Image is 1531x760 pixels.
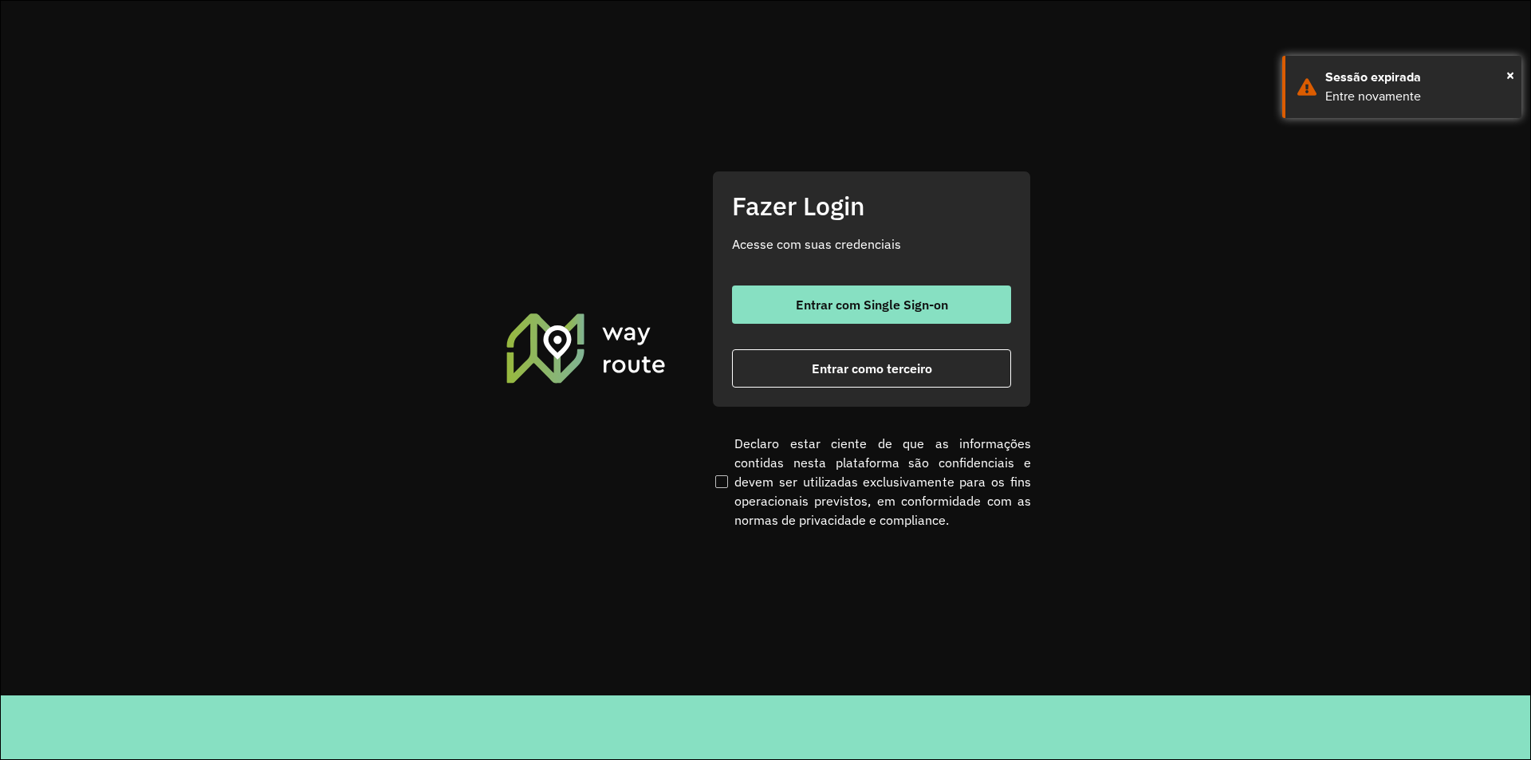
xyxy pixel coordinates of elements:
[732,285,1011,324] button: button
[1325,87,1509,106] div: Entre novamente
[1325,68,1509,87] div: Sessão expirada
[732,191,1011,221] h2: Fazer Login
[796,298,948,311] span: Entrar com Single Sign-on
[732,349,1011,388] button: button
[712,434,1031,530] label: Declaro estar ciente de que as informações contidas nesta plataforma são confidenciais e devem se...
[732,234,1011,254] p: Acesse com suas credenciais
[812,362,932,375] span: Entrar como terceiro
[1506,63,1514,87] span: ×
[1506,63,1514,87] button: Close
[504,311,668,384] img: Roteirizador AmbevTech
